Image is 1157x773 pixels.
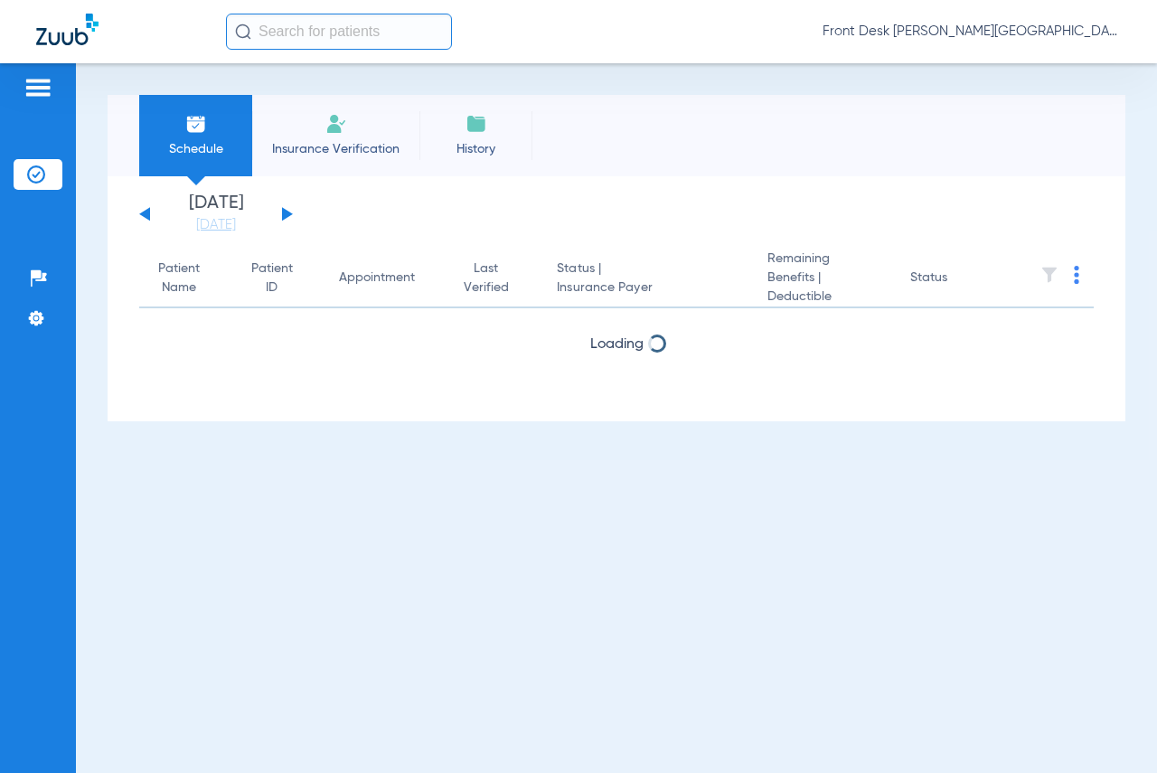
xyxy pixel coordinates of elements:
[1074,266,1079,284] img: group-dot-blue.svg
[226,14,452,50] input: Search for patients
[154,259,221,297] div: Patient Name
[433,140,519,158] span: History
[162,216,270,234] a: [DATE]
[325,113,347,135] img: Manual Insurance Verification
[24,77,52,99] img: hamburger-icon
[542,250,752,308] th: Status |
[461,259,529,297] div: Last Verified
[461,259,513,297] div: Last Verified
[235,24,251,40] img: Search Icon
[36,14,99,45] img: Zuub Logo
[823,23,1121,41] span: Front Desk [PERSON_NAME][GEOGRAPHIC_DATA] - [PERSON_NAME][GEOGRAPHIC_DATA] | My Community Dental ...
[339,269,415,288] div: Appointment
[590,337,644,352] span: Loading
[250,259,310,297] div: Patient ID
[162,194,270,234] li: [DATE]
[753,250,896,308] th: Remaining Benefits |
[1040,266,1058,284] img: filter.svg
[767,288,881,306] span: Deductible
[896,250,1018,308] th: Status
[185,113,207,135] img: Schedule
[154,259,205,297] div: Patient Name
[466,113,487,135] img: History
[339,269,432,288] div: Appointment
[250,259,294,297] div: Patient ID
[266,140,406,158] span: Insurance Verification
[153,140,239,158] span: Schedule
[557,278,738,297] span: Insurance Payer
